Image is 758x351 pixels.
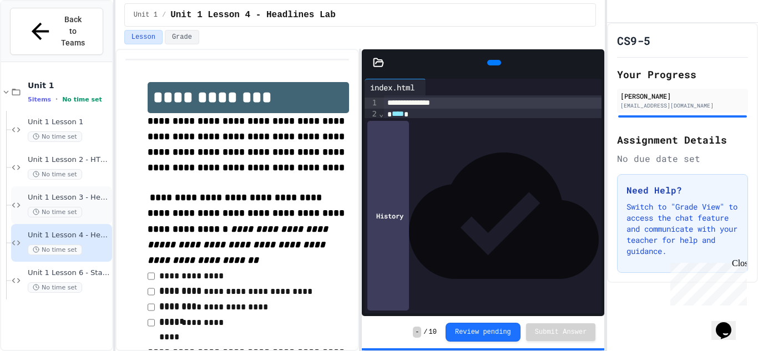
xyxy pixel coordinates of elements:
span: No time set [28,169,82,180]
button: Back to Teams [10,8,103,55]
div: 2 [365,109,378,120]
span: / [162,11,166,19]
iframe: chat widget [666,258,747,306]
span: Back to Teams [60,14,86,49]
span: Unit 1 Lesson 6 - Station Activity [28,268,110,278]
button: Grade [165,30,199,44]
span: Unit 1 [28,80,110,90]
span: No time set [28,245,82,255]
span: No time set [62,96,102,103]
div: No due date set [617,152,748,165]
span: • [55,95,58,104]
span: Unit 1 [134,11,158,19]
span: Submit Answer [535,328,587,337]
span: No time set [28,207,82,217]
span: No time set [28,131,82,142]
div: 1 [365,98,378,109]
span: Unit 1 Lesson 4 - Headlines Lab [28,231,110,240]
span: - [413,327,421,338]
button: Submit Answer [526,323,596,341]
button: Lesson [124,30,163,44]
span: 10 [429,328,437,337]
span: Unit 1 Lesson 2 - HTML Doc Setup [28,155,110,165]
span: 5 items [28,96,51,103]
button: Review pending [446,323,521,342]
div: [PERSON_NAME] [620,91,745,101]
span: Fold line [378,109,384,118]
span: Unit 1 Lesson 4 - Headlines Lab [170,8,336,22]
div: index.html [365,79,426,95]
iframe: chat widget [711,307,747,340]
div: index.html [365,82,420,93]
h2: Assignment Details [617,132,748,147]
div: Chat with us now!Close [4,4,77,70]
p: Switch to "Grade View" to access the chat feature and communicate with your teacher for help and ... [626,201,739,257]
div: History [367,121,409,311]
h3: Need Help? [626,184,739,197]
span: Unit 1 Lesson 3 - Headers and Paragraph tags [28,193,110,202]
span: Unit 1 Lesson 1 [28,118,110,127]
span: / [423,328,427,337]
span: No time set [28,282,82,293]
h2: Your Progress [617,67,748,82]
div: [EMAIL_ADDRESS][DOMAIN_NAME] [620,101,745,110]
h1: CS9-5 [617,33,650,48]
